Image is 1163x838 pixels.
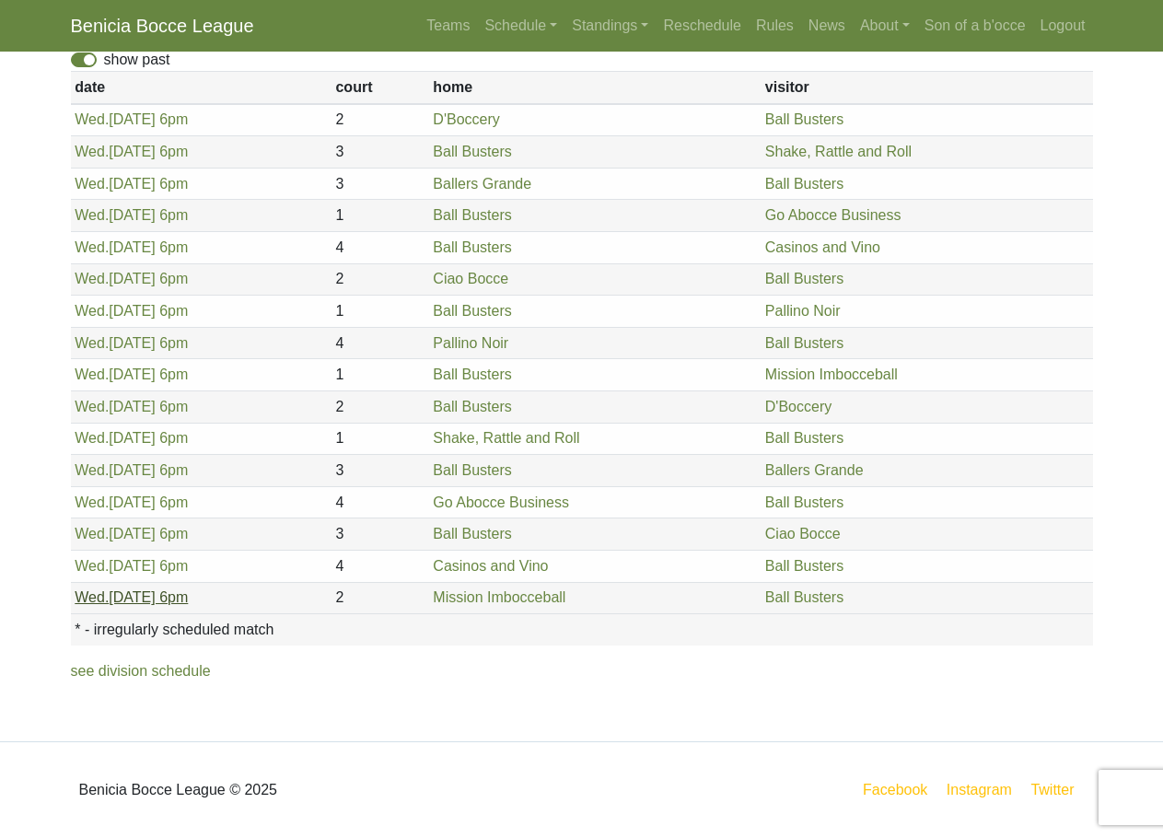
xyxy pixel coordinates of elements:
a: Shake, Rattle and Roll [765,144,912,159]
td: 3 [331,518,429,551]
a: Wed.[DATE] 6pm [75,144,188,159]
a: Wed.[DATE] 6pm [75,367,188,382]
a: Go Abocce Business [765,207,901,223]
a: Wed.[DATE] 6pm [75,399,188,414]
a: Reschedule [656,7,749,44]
a: Ciao Bocce [765,526,841,541]
a: Pallino Noir [765,303,841,319]
a: Ball Busters [765,558,843,574]
a: see division schedule [71,663,211,679]
a: Wed.[DATE] 6pm [75,589,188,605]
a: Ballers Grande [765,462,864,478]
a: Wed.[DATE] 6pm [75,335,188,351]
th: court [331,72,429,104]
span: Wed. [75,111,109,127]
td: 1 [331,296,429,328]
th: visitor [761,72,1092,104]
a: Ball Busters [765,176,843,192]
span: Wed. [75,271,109,286]
a: Ball Busters [433,303,511,319]
span: Wed. [75,367,109,382]
a: Twitter [1027,778,1088,801]
span: Wed. [75,462,109,478]
a: Wed.[DATE] 6pm [75,239,188,255]
a: Wed.[DATE] 6pm [75,207,188,223]
a: Wed.[DATE] 6pm [75,271,188,286]
a: Wed.[DATE] 6pm [75,558,188,574]
td: 1 [331,423,429,455]
a: D'Boccery [765,399,832,414]
a: Instagram [943,778,1016,801]
span: Wed. [75,558,109,574]
a: Ball Busters [433,239,511,255]
a: Casinos and Vino [765,239,880,255]
div: Benicia Bocce League © 2025 [57,757,582,823]
a: Schedule [477,7,564,44]
a: Facebook [859,778,931,801]
a: Wed.[DATE] 6pm [75,462,188,478]
span: Wed. [75,399,109,414]
a: Wed.[DATE] 6pm [75,430,188,446]
a: Go Abocce Business [433,495,569,510]
a: Standings [564,7,656,44]
td: 4 [331,550,429,582]
a: Ball Busters [433,367,511,382]
a: Ball Busters [765,271,843,286]
a: Wed.[DATE] 6pm [75,303,188,319]
a: Casinos and Vino [433,558,548,574]
td: 1 [331,359,429,391]
a: Wed.[DATE] 6pm [75,495,188,510]
span: Wed. [75,207,109,223]
span: Wed. [75,176,109,192]
td: 3 [331,168,429,200]
td: 4 [331,327,429,359]
a: Ball Busters [765,430,843,446]
a: Logout [1033,7,1093,44]
a: Wed.[DATE] 6pm [75,111,188,127]
label: show past [104,49,170,71]
a: D'Boccery [433,111,499,127]
a: Ball Busters [765,111,843,127]
a: Ciao Bocce [433,271,508,286]
a: Ball Busters [765,335,843,351]
th: home [429,72,761,104]
a: Pallino Noir [433,335,508,351]
a: Wed.[DATE] 6pm [75,176,188,192]
span: Wed. [75,526,109,541]
a: Mission Imbocceball [765,367,898,382]
span: Wed. [75,430,109,446]
th: * - irregularly scheduled match [71,614,1093,646]
td: 2 [331,104,429,136]
span: Wed. [75,303,109,319]
a: Teams [419,7,477,44]
a: Ballers Grande [433,176,531,192]
a: Ball Busters [433,207,511,223]
a: Ball Busters [765,495,843,510]
td: 4 [331,486,429,518]
span: Wed. [75,495,109,510]
a: Benicia Bocce League [71,7,254,44]
a: News [801,7,853,44]
td: 2 [331,263,429,296]
span: Wed. [75,589,109,605]
span: Wed. [75,239,109,255]
a: Rules [749,7,801,44]
a: Son of a b'occe [917,7,1033,44]
td: 1 [331,200,429,232]
td: 3 [331,136,429,169]
a: Ball Busters [433,462,511,478]
a: Wed.[DATE] 6pm [75,526,188,541]
a: Ball Busters [433,399,511,414]
a: Ball Busters [765,589,843,605]
a: About [853,7,917,44]
a: Mission Imbocceball [433,589,565,605]
th: date [71,72,331,104]
span: Wed. [75,335,109,351]
td: 2 [331,390,429,423]
a: Ball Busters [433,526,511,541]
a: Shake, Rattle and Roll [433,430,579,446]
span: Wed. [75,144,109,159]
td: 2 [331,582,429,614]
a: Ball Busters [433,144,511,159]
td: 3 [331,455,429,487]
